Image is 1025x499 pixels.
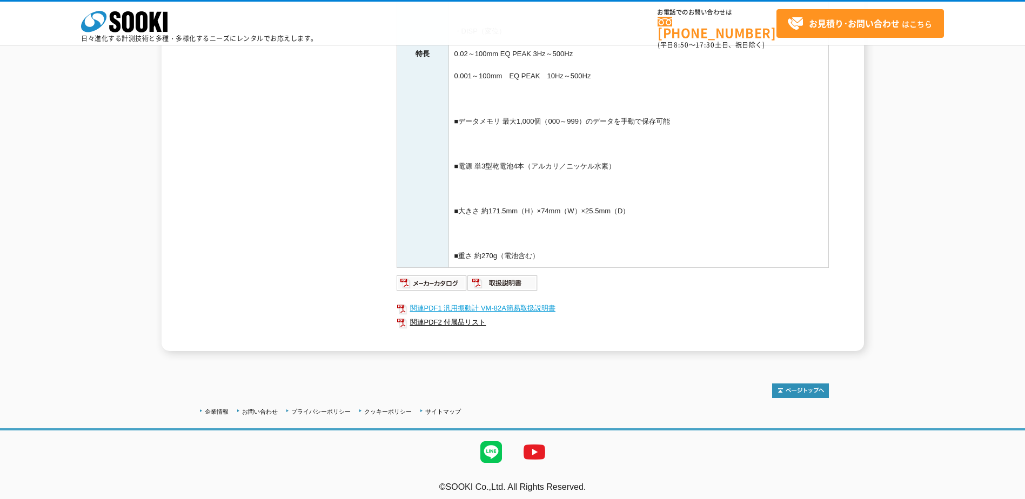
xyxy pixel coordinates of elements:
img: YouTube [513,430,556,474]
a: 関連PDF1 汎用振動計 VM-82A簡易取扱説明書 [397,301,829,315]
a: メーカーカタログ [397,281,467,289]
p: 日々進化する計測技術と多種・多様化するニーズにレンタルでお応えします。 [81,35,318,42]
img: トップページへ [772,383,829,398]
a: 企業情報 [205,408,229,415]
span: お電話でのお問い合わせは [658,9,776,16]
a: 取扱説明書 [467,281,538,289]
a: プライバシーポリシー [291,408,351,415]
img: メーカーカタログ [397,274,467,292]
a: お問い合わせ [242,408,278,415]
a: 関連PDF2 付属品リスト [397,315,829,329]
span: はこちら [787,16,932,32]
a: お見積り･お問い合わせはこちら [776,9,944,38]
img: 取扱説明書 [467,274,538,292]
span: 8:50 [674,40,689,50]
strong: お見積り･お問い合わせ [809,17,900,30]
a: クッキーポリシー [364,408,412,415]
a: サイトマップ [425,408,461,415]
img: LINE [470,430,513,474]
a: [PHONE_NUMBER] [658,17,776,39]
span: 17:30 [695,40,715,50]
span: (平日 ～ 土日、祝日除く) [658,40,765,50]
